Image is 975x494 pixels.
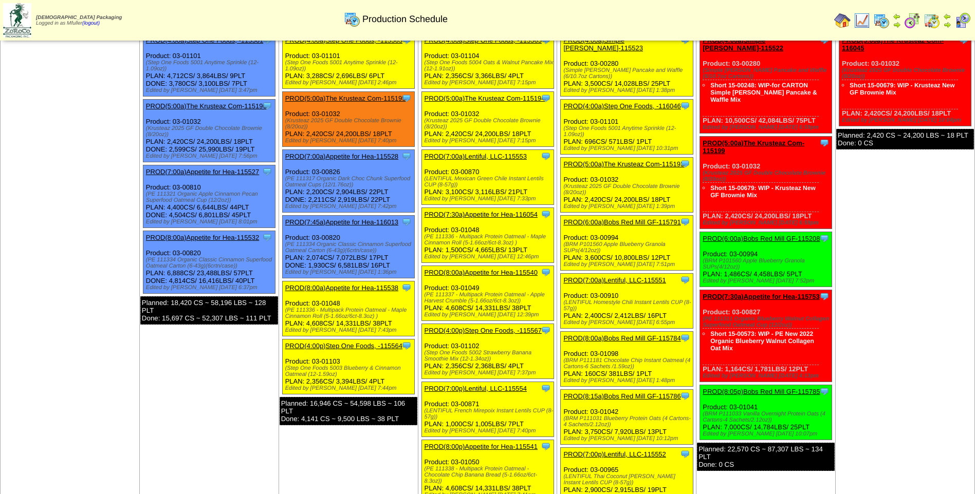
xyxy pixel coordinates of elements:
a: PROD(6:00a)Bobs Red Mill GF-115208 [703,235,820,242]
a: PROD(8:15a)Bobs Red Mill GF-115786 [563,392,680,400]
img: Tooltip [541,441,551,451]
div: (PE 111336 - Multipack Protein Oatmeal - Maple Cinnamon Roll (5-1.66oz/6ct-8.3oz) ) [425,234,554,246]
div: Product: 03-00870 PLAN: 3,100CS / 3,116LBS / 21PLT [421,150,554,205]
div: (Krusteaz 2025 GF Double Chocolate Brownie (8/20oz)) [703,170,832,182]
img: calendarinout.gif [924,12,940,29]
div: Edited by [PERSON_NAME] [DATE] 7:37pm [425,370,554,376]
div: (PE 111311 Organic Blueberry Walnut Collagen Superfood Oatmeal Cup (12/2oz)) [703,316,832,328]
div: Edited by [PERSON_NAME] [DATE] 2:46pm [285,80,414,86]
div: Edited by [PERSON_NAME] [DATE] 6:59pm [703,124,832,130]
div: Product: 03-00994 PLAN: 3,600CS / 10,800LBS / 12PLT [561,216,693,271]
a: Short 15-00248: WIP-for CARTON Simple [PERSON_NAME] Pancake & Waffle Mix [710,82,817,103]
a: PROD(7:30a)Appetite for Hea-115753 [703,293,820,300]
div: (PE 111317 Organic Dark Choc Chunk Superfood Oatmeal Cups (12/1.76oz)) [285,176,414,188]
div: Edited by [PERSON_NAME] [DATE] 7:52pm [703,278,832,284]
div: Product: 03-00994 PLAN: 1,486CS / 4,458LBS / 5PLT [700,232,832,287]
div: Product: 03-01032 PLAN: 2,420CS / 24,200LBS / 18PLT [421,92,554,147]
div: (Step One Foods 5001 Anytime Sprinkle (12-1.09oz)) [146,60,275,72]
img: Tooltip [680,217,690,227]
div: Product: 03-00827 PLAN: 1,164CS / 1,781LBS / 12PLT [700,290,832,382]
div: (LENTIFUL French Mirepoix Instant Lentils CUP (8-57g)) [425,408,554,420]
img: Tooltip [819,138,830,148]
div: (BRM P101560 Apple Blueberry Granola SUPs(4/12oz)) [563,241,692,254]
a: PROD(7:00p)Lentiful, LLC-115552 [563,450,666,458]
div: (Simple [PERSON_NAME] Pancake and Waffle (6/10.7oz Cartons)) [703,67,832,80]
div: Edited by [PERSON_NAME] [DATE] 7:15pm [425,138,554,144]
a: PROD(7:00a)Appetite for Hea-115527 [146,168,259,176]
a: PROD(7:00a)Lentiful, LLC-115551 [563,276,666,284]
div: (Simple [PERSON_NAME] Pancake and Waffle (6/10.7oz Cartons)) [563,67,692,80]
img: Tooltip [680,159,690,169]
a: Short 15-00573: WIP - PE New 2022 Organic Blueberry Walnut Collagen Oat Mix [710,330,814,352]
div: Product: 03-00910 PLAN: 2,400CS / 2,412LBS / 16PLT [561,274,693,329]
span: Production Schedule [362,14,448,25]
img: arrowleft.gif [943,12,951,21]
img: arrowleft.gif [893,12,901,21]
a: PROD(8:00p)Appetite for Hea-115541 [425,443,538,450]
div: (Krusteaz 2025 GF Double Chocolate Brownie (8/20oz)) [146,125,275,138]
div: Edited by [PERSON_NAME] [DATE] 6:55pm [563,319,692,326]
a: PROD(5:00a)The Krusteaz Com-115193 [563,160,684,168]
div: Edited by [PERSON_NAME] [DATE] 6:59pm [703,220,832,226]
div: Product: 03-01101 PLAN: 696CS / 571LBS / 1PLT [561,100,693,155]
img: Tooltip [262,101,272,111]
div: (Step One Foods 5004 Oats & Walnut Pancake Mix (12-1.91oz)) [425,60,554,72]
div: Edited by [PERSON_NAME] [DATE] 7:56pm [146,153,275,159]
a: PROD(7:00a)Lentiful, LLC-115553 [425,153,527,160]
div: Product: 03-01102 PLAN: 2,356CS / 2,368LBS / 4PLT [421,324,554,379]
div: (Krusteaz 2025 GF Double Chocolate Brownie (8/20oz)) [285,118,414,130]
div: Edited by [PERSON_NAME] [DATE] 12:46pm [425,254,554,260]
div: (BRM P111181 Chocolate Chip Instant Oatmeal (4 Cartons-6 Sachets /1.59oz)) [563,357,692,370]
img: zoroco-logo-small.webp [3,3,31,37]
img: Tooltip [680,101,690,111]
div: (Step One Foods 5002 Strawberry Banana Smoothie Mix (12-1.34oz)) [425,350,554,362]
img: Tooltip [541,151,551,161]
img: arrowright.gif [893,21,901,29]
span: Logged in as Mfuller [36,15,122,26]
img: calendarprod.gif [344,11,360,27]
div: Product: 03-01104 PLAN: 2,356CS / 3,366LBS / 4PLT [421,34,554,89]
div: (Step One Foods 5001 Anytime Sprinkle (12-1.09oz)) [285,60,414,72]
div: Product: 03-01032 PLAN: 2,420CS / 24,200LBS / 18PLT [282,92,414,147]
div: Product: 03-01103 PLAN: 2,356CS / 3,394LBS / 4PLT [282,339,414,394]
div: (Step One Foods 5003 Blueberry & Cinnamon Oatmeal (12-1.59oz) [285,365,414,377]
div: Product: 03-00820 PLAN: 2,074CS / 7,072LBS / 17PLT DONE: 1,930CS / 6,581LBS / 16PLT [282,216,414,278]
div: Edited by [PERSON_NAME] [DATE] 7:42pm [285,203,414,210]
img: arrowright.gif [943,21,951,29]
div: (Krusteaz 2025 GF Double Chocolate Brownie (8/20oz)) [563,183,692,196]
div: Product: 03-01101 PLAN: 3,288CS / 2,696LBS / 6PLT [282,34,414,89]
div: Product: 03-00820 PLAN: 6,888CS / 23,488LBS / 57PLT DONE: 4,814CS / 16,416LBS / 40PLT [143,231,275,294]
div: (PE 111334 Organic Classic Cinnamon Superfood Oatmeal Carton (6-43g)(6crtn/case)) [146,257,275,269]
div: Product: 03-01032 PLAN: 2,420CS / 24,200LBS / 18PLT [839,34,971,126]
a: PROD(7:00a)Appetite for Hea-115528 [285,153,398,160]
div: Product: 03-00810 PLAN: 4,400CS / 6,644LBS / 44PLT DONE: 4,504CS / 6,801LBS / 45PLT [143,165,275,228]
div: Product: 03-01032 PLAN: 2,420CS / 24,200LBS / 18PLT [700,137,832,229]
div: Product: 03-01048 PLAN: 1,500CS / 4,665LBS / 13PLT [421,208,554,263]
img: Tooltip [401,340,412,351]
div: Edited by [PERSON_NAME] [DATE] 8:01pm [146,219,275,225]
img: Tooltip [262,166,272,177]
div: (LENTIFUL Homestyle Chili Instant Lentils CUP (8-57g)) [563,299,692,312]
img: Tooltip [401,282,412,293]
img: Tooltip [819,291,830,301]
span: [DEMOGRAPHIC_DATA] Packaging [36,15,122,21]
div: Edited by [PERSON_NAME] [DATE] 7:40pm [285,138,414,144]
div: (PE 111336 - Multipack Protein Oatmeal - Maple Cinnamon Roll (5-1.66oz/6ct-8.3oz) ) [285,307,414,319]
div: Planned: 2,420 CS ~ 24,200 LBS ~ 18 PLT Done: 0 CS [836,129,974,149]
img: Tooltip [401,151,412,161]
a: PROD(8:00a)Appetite for Hea-115540 [425,269,538,276]
div: Edited by [PERSON_NAME] [DATE] 1:39pm [563,203,692,210]
img: calendarprod.gif [873,12,890,29]
img: Tooltip [541,209,551,219]
img: calendarblend.gif [904,12,921,29]
div: Edited by [PERSON_NAME] [DATE] 7:15pm [425,80,554,86]
img: Tooltip [401,217,412,227]
div: (PE 111334 Organic Classic Cinnamon Superfood Oatmeal Carton (6-43g)(6crtn/case)) [285,241,414,254]
div: (LENTIFUL Mexican Green Chile Instant Lentils CUP (8-57g)) [425,176,554,188]
a: Short 15-00679: WIP - Krusteaz New GF Brownie Mix [710,184,816,199]
img: Tooltip [541,325,551,335]
div: Edited by [PERSON_NAME] [DATE] 1:38pm [563,87,692,93]
div: Product: 03-01042 PLAN: 3,750CS / 7,920LBS / 13PLT [561,390,693,445]
div: Planned: 22,570 CS ~ 87,307 LBS ~ 134 PLT Done: 0 CS [697,443,835,471]
div: Edited by [PERSON_NAME] [DATE] 1:36pm [285,269,414,275]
